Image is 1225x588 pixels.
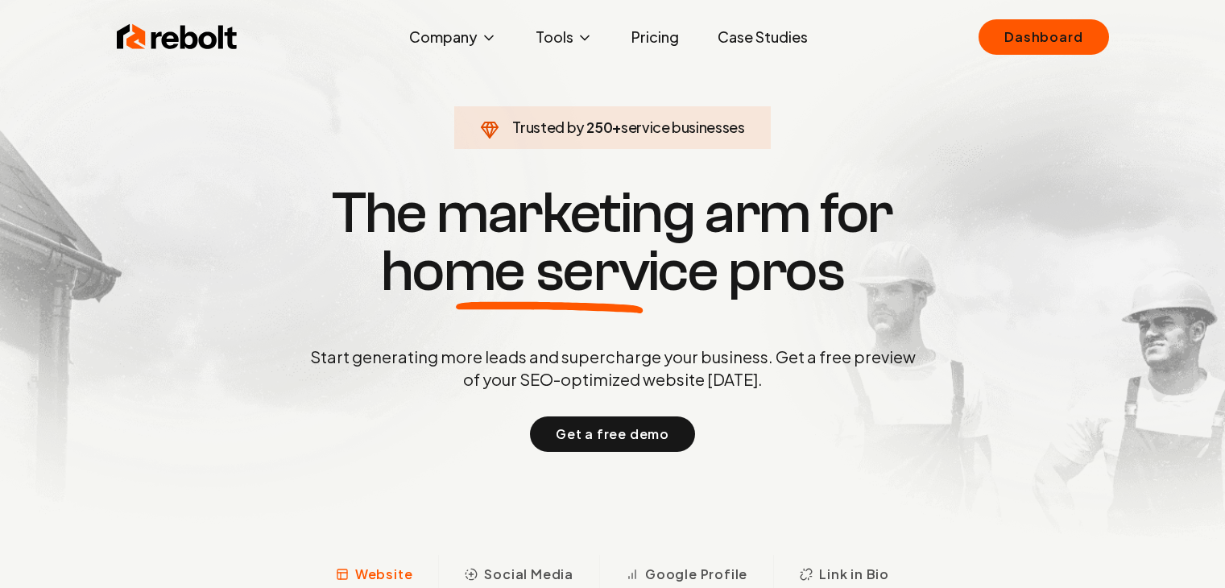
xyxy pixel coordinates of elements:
span: Google Profile [645,565,747,584]
button: Get a free demo [530,416,695,452]
span: Link in Bio [819,565,889,584]
span: home service [381,242,718,300]
span: 250 [586,116,612,139]
button: Company [396,21,510,53]
img: Rebolt Logo [117,21,238,53]
span: service businesses [621,118,745,136]
p: Start generating more leads and supercharge your business. Get a free preview of your SEO-optimiz... [307,346,919,391]
a: Pricing [619,21,692,53]
span: Trusted by [512,118,584,136]
span: + [612,118,621,136]
a: Dashboard [979,19,1108,55]
a: Case Studies [705,21,821,53]
span: Social Media [484,565,573,584]
span: Website [355,565,413,584]
button: Tools [523,21,606,53]
h1: The marketing arm for pros [226,184,999,300]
